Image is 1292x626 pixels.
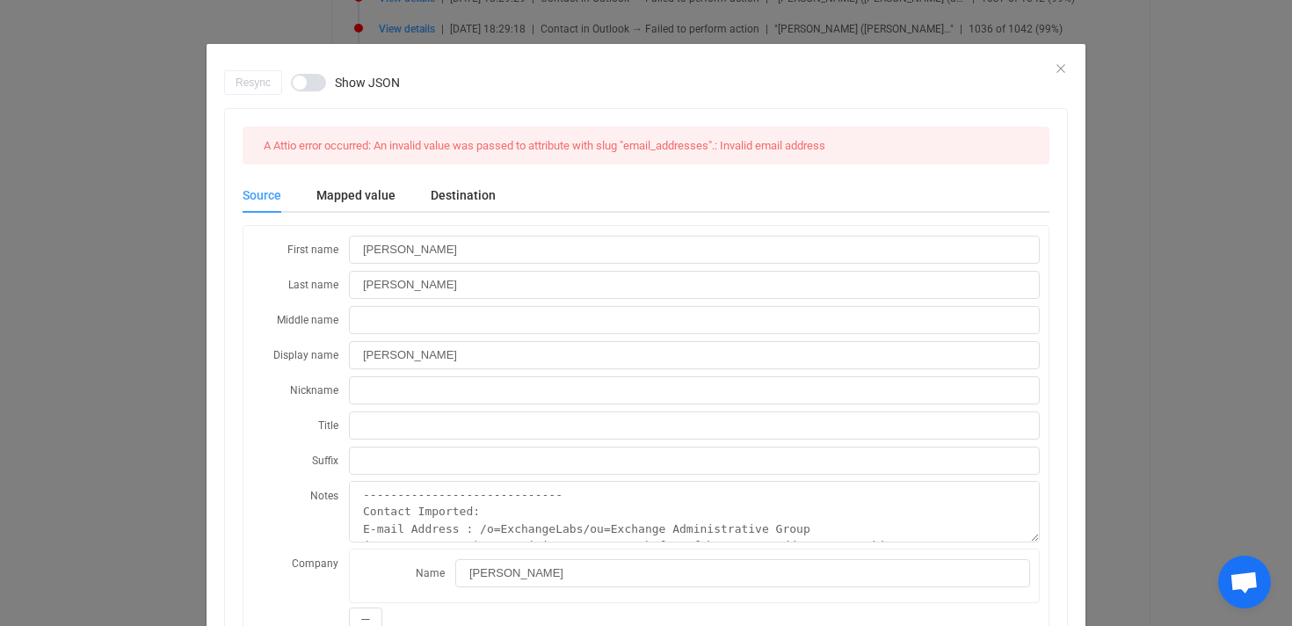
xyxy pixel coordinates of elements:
span: Notes [310,490,338,502]
span: Title [318,419,338,432]
div: Open chat [1218,556,1271,608]
span: A Attio error occurred: An invalid value was passed to attribute with slug "email_addresses".: In... [264,139,825,152]
span: Show JSON [335,76,400,89]
span: Resync [236,76,271,89]
div: Source [243,178,299,213]
span: Name [416,567,445,579]
div: Mapped value [299,178,413,213]
div: Destination [413,178,496,213]
span: Suffix [312,455,338,467]
span: Display name [273,349,338,361]
button: Resync [224,70,282,95]
span: Last name [288,279,338,291]
span: Nickname [290,384,338,397]
span: First name [287,244,338,256]
span: Company [292,557,338,570]
button: Close [1054,62,1068,77]
span: Middle name [277,314,338,326]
